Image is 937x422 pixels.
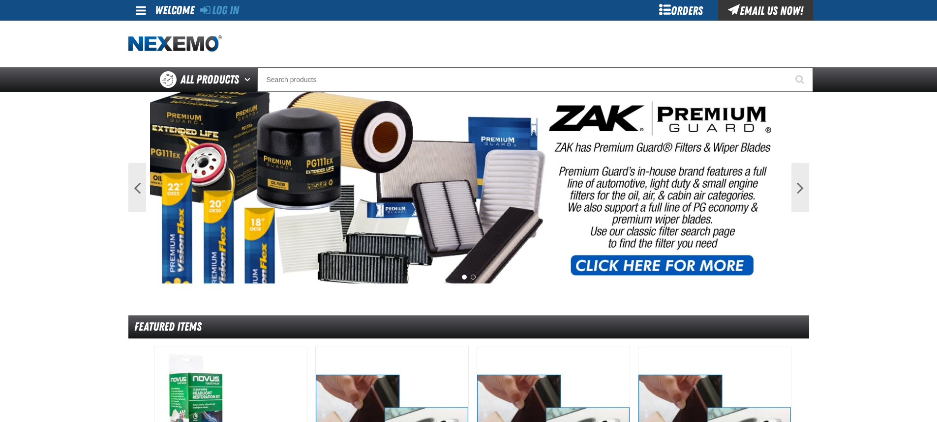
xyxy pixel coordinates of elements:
a: Log In [200,3,239,17]
button: Open All Products pages [241,67,257,92]
button: 2 of 2 [471,275,476,280]
button: Next [791,163,809,212]
button: Previous [128,163,146,212]
img: PG Filters & Wipers [150,92,787,283]
button: Start Searching [788,67,813,92]
img: Nexemo logo [128,35,222,53]
div: Featured Items [128,315,809,338]
span: All Products [181,71,239,88]
button: 1 of 2 [462,275,467,280]
input: Search [257,67,813,92]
